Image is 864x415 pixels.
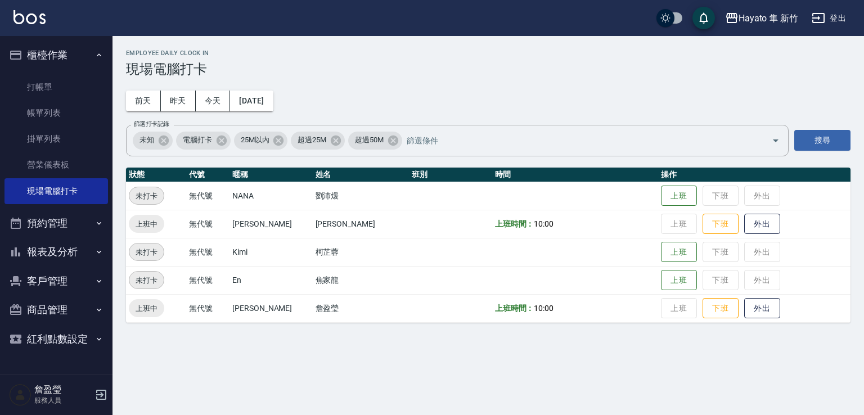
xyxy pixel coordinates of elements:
button: Open [767,132,785,150]
input: 篩選條件 [404,130,752,150]
td: 無代號 [186,182,229,210]
td: NANA [229,182,313,210]
td: 無代號 [186,210,229,238]
span: 電腦打卡 [176,134,219,146]
span: 25M以內 [234,134,276,146]
button: 前天 [126,91,161,111]
span: 超過50M [348,134,390,146]
button: 外出 [744,298,780,319]
td: [PERSON_NAME] [313,210,409,238]
th: 操作 [658,168,850,182]
th: 班別 [409,168,492,182]
th: 時間 [492,168,658,182]
button: 紅利點數設定 [4,324,108,354]
button: 預約管理 [4,209,108,238]
label: 篩選打卡記錄 [134,120,169,128]
th: 代號 [186,168,229,182]
button: 上班 [661,186,697,206]
a: 營業儀表板 [4,152,108,178]
span: 超過25M [291,134,333,146]
th: 姓名 [313,168,409,182]
span: 上班中 [129,303,164,314]
span: 10:00 [534,219,553,228]
h5: 詹盈瑩 [34,384,92,395]
span: 未知 [133,134,161,146]
span: 10:00 [534,304,553,313]
div: 未知 [133,132,173,150]
p: 服務人員 [34,395,92,405]
button: 下班 [703,214,739,234]
button: save [692,7,715,29]
td: [PERSON_NAME] [229,210,313,238]
div: 25M以內 [234,132,288,150]
a: 現場電腦打卡 [4,178,108,204]
button: 客戶管理 [4,267,108,296]
div: 超過50M [348,132,402,150]
button: 下班 [703,298,739,319]
a: 帳單列表 [4,100,108,126]
a: 掛單列表 [4,126,108,152]
td: Kimi [229,238,313,266]
button: 外出 [744,214,780,234]
div: Hayato 隼 新竹 [739,11,798,25]
button: 今天 [196,91,231,111]
button: 登出 [807,8,850,29]
span: 上班中 [129,218,164,230]
button: 上班 [661,242,697,263]
b: 上班時間： [495,304,534,313]
td: 無代號 [186,238,229,266]
th: 暱稱 [229,168,313,182]
button: 上班 [661,270,697,291]
button: 櫃檯作業 [4,40,108,70]
button: 報表及分析 [4,237,108,267]
b: 上班時間： [495,219,534,228]
td: En [229,266,313,294]
a: 打帳單 [4,74,108,100]
span: 未打卡 [129,246,164,258]
td: 焦家龍 [313,266,409,294]
button: [DATE] [230,91,273,111]
button: 搜尋 [794,130,850,151]
span: 未打卡 [129,274,164,286]
h2: Employee Daily Clock In [126,49,850,57]
img: Person [9,384,31,406]
td: [PERSON_NAME] [229,294,313,322]
td: 劉沛煖 [313,182,409,210]
td: 無代號 [186,294,229,322]
button: 昨天 [161,91,196,111]
div: 超過25M [291,132,345,150]
td: 柯芷蓉 [313,238,409,266]
img: Logo [13,10,46,24]
button: 商品管理 [4,295,108,324]
th: 狀態 [126,168,186,182]
td: 詹盈瑩 [313,294,409,322]
div: 電腦打卡 [176,132,231,150]
h3: 現場電腦打卡 [126,61,850,77]
td: 無代號 [186,266,229,294]
span: 未打卡 [129,190,164,202]
button: Hayato 隼 新竹 [721,7,803,30]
